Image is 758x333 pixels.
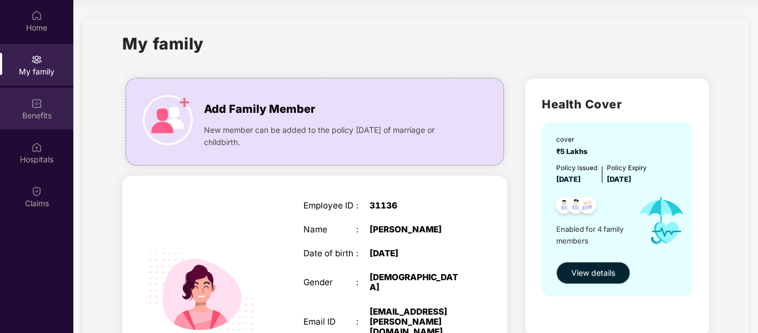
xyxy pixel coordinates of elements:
button: View details [556,262,630,284]
span: New member can be added to the policy [DATE] of marriage or childbirth. [204,124,462,148]
div: : [356,248,370,259]
span: [DATE] [607,175,631,183]
div: Policy issued [556,163,597,173]
img: svg+xml;base64,PHN2ZyB4bWxucz0iaHR0cDovL3d3dy53My5vcmcvMjAwMC9zdmciIHdpZHRoPSI0OC45NDMiIGhlaWdodD... [551,193,578,220]
div: cover [556,135,591,145]
img: svg+xml;base64,PHN2ZyBpZD0iSG9zcGl0YWxzIiB4bWxucz0iaHR0cDovL3d3dy53My5vcmcvMjAwMC9zdmciIHdpZHRoPS... [31,142,42,153]
h1: My family [122,31,204,56]
div: : [356,317,370,327]
div: Email ID [303,317,357,327]
div: [DEMOGRAPHIC_DATA] [370,272,462,292]
span: Enabled for 4 family members [556,223,629,246]
img: svg+xml;base64,PHN2ZyB4bWxucz0iaHR0cDovL3d3dy53My5vcmcvMjAwMC9zdmciIHdpZHRoPSI0OC45NDMiIGhlaWdodD... [562,193,590,220]
div: 31136 [370,201,462,211]
img: svg+xml;base64,PHN2ZyBpZD0iSG9tZSIgeG1sbnM9Imh0dHA6Ly93d3cudzMub3JnLzIwMDAvc3ZnIiB3aWR0aD0iMjAiIG... [31,10,42,21]
div: Policy Expiry [607,163,647,173]
img: svg+xml;base64,PHN2ZyB4bWxucz0iaHR0cDovL3d3dy53My5vcmcvMjAwMC9zdmciIHdpZHRoPSI0OC45NDMiIGhlaWdodD... [574,193,601,220]
div: Employee ID [303,201,357,211]
img: icon [629,185,694,256]
div: : [356,201,370,211]
div: Name [303,225,357,235]
div: : [356,225,370,235]
span: View details [571,267,615,279]
span: Add Family Member [204,101,315,118]
div: [DATE] [370,248,462,259]
img: svg+xml;base64,PHN2ZyBpZD0iQmVuZWZpdHMiIHhtbG5zPSJodHRwOi8vd3d3LnczLm9yZy8yMDAwL3N2ZyIgd2lkdGg9Ij... [31,98,42,109]
span: [DATE] [556,175,581,183]
img: svg+xml;base64,PHN2ZyB3aWR0aD0iMjAiIGhlaWdodD0iMjAiIHZpZXdCb3g9IjAgMCAyMCAyMCIgZmlsbD0ibm9uZSIgeG... [31,54,42,65]
img: icon [143,95,193,145]
div: Date of birth [303,248,357,259]
h2: Health Cover [542,95,692,113]
span: ₹5 Lakhs [556,147,591,156]
div: : [356,277,370,287]
div: Gender [303,277,357,287]
img: svg+xml;base64,PHN2ZyBpZD0iQ2xhaW0iIHhtbG5zPSJodHRwOi8vd3d3LnczLm9yZy8yMDAwL3N2ZyIgd2lkdGg9IjIwIi... [31,186,42,197]
div: [PERSON_NAME] [370,225,462,235]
